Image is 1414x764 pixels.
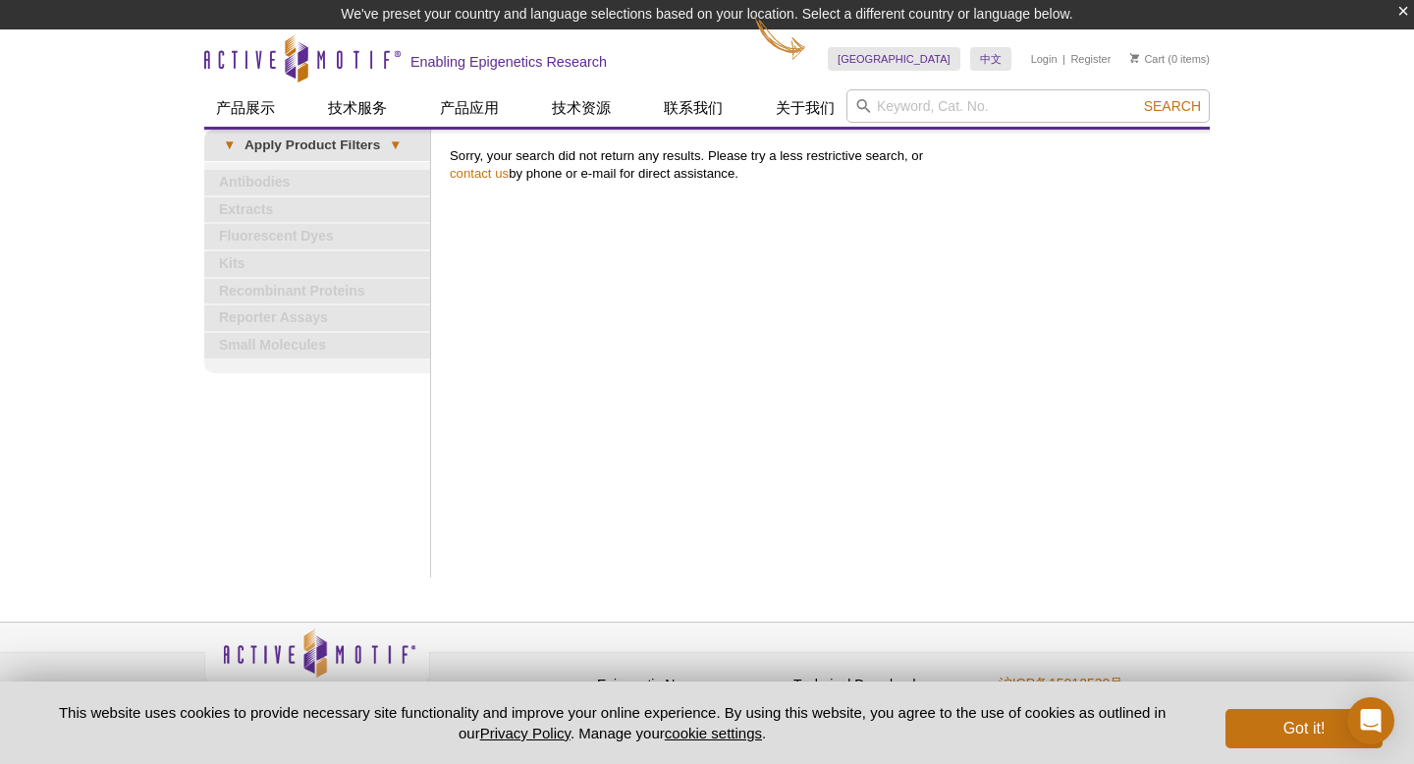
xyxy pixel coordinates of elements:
[1138,97,1207,115] button: Search
[450,166,509,181] a: contact us
[440,674,517,703] a: Privacy Policy
[1347,697,1394,744] div: Open Intercom Messenger
[204,170,430,195] a: Antibodies
[793,677,980,693] h4: Technical Downloads
[204,333,430,358] a: Small Molecules
[1130,52,1165,66] a: Cart
[214,136,245,154] span: ▾
[450,147,1200,183] p: Sorry, your search did not return any results. Please try a less restrictive search, or by phone ...
[652,89,734,127] a: 联系我们
[970,47,1011,71] a: 中文
[316,89,399,127] a: 技术服务
[204,130,430,161] a: ▾Apply Product Filters▾
[540,89,623,127] a: 技术资源
[846,89,1210,123] input: Keyword, Cat. No.
[31,702,1193,743] p: This website uses cookies to provide necessary site functionality and improve your online experie...
[1225,709,1383,748] button: Got it!
[380,136,410,154] span: ▾
[665,725,762,741] button: cookie settings
[480,725,571,741] a: Privacy Policy
[204,305,430,331] a: Reporter Assays
[1031,52,1058,66] a: Login
[204,197,430,223] a: Extracts
[764,89,846,127] a: 关于我们
[1144,98,1201,114] span: Search
[1062,47,1065,71] li: |
[204,251,430,277] a: Kits
[428,89,511,127] a: 产品应用
[754,15,806,61] img: Change Here
[410,53,607,71] h2: Enabling Epigenetics Research
[597,677,784,693] h4: Epigenetic News
[1070,52,1111,66] a: Register
[999,676,1124,692] a: 沪ICP备15012530号
[204,224,430,249] a: Fluorescent Dyes
[1130,53,1139,63] img: Your Cart
[1130,47,1210,71] li: (0 items)
[828,47,960,71] a: [GEOGRAPHIC_DATA]
[204,89,287,127] a: 产品展示
[204,623,430,702] img: Active Motif,
[204,279,430,304] a: Recombinant Proteins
